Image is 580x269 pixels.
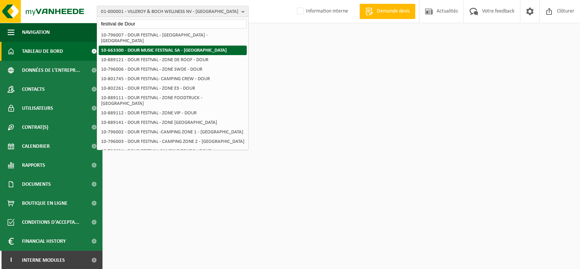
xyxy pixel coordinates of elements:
[22,61,80,80] span: Données de l'entrepr...
[22,137,50,156] span: Calendrier
[101,48,227,53] strong: 10-663300 - DOUR MUSIC FESTIVAL SA - [GEOGRAPHIC_DATA]
[99,74,247,84] li: 10-801745 - DOUR FESTIVAL- CAMPING CREW - DOUR
[22,80,45,99] span: Contacts
[22,156,45,175] span: Rapports
[99,84,247,93] li: 10-802261 - DOUR FESTIVAL - ZONE E3 - DOUR
[99,30,247,46] li: 10-796007 - DOUR FESTIVAL - [GEOGRAPHIC_DATA] - [GEOGRAPHIC_DATA]
[22,42,63,61] span: Tableau de bord
[97,6,249,17] button: 01-000001 - VILLEROY & BOCH WELLNESS NV - [GEOGRAPHIC_DATA]
[99,127,247,137] li: 10-796002 - DOUR FESTIVAL -CAMPING ZONE 1 - [GEOGRAPHIC_DATA]
[22,118,48,137] span: Contrat(s)
[99,65,247,74] li: 10-796006 - DOUR FESTIVAL - ZONE SWDE - DOUR
[99,19,247,28] input: Chercher des succursales liées
[99,108,247,118] li: 10-889112 - DOUR FESTIVAL - ZONE VIP - DOUR
[22,99,53,118] span: Utilisateurs
[22,23,50,42] span: Navigation
[22,175,51,194] span: Documents
[99,118,247,127] li: 10-889141 - DOUR FESTIVAL - ZONE [GEOGRAPHIC_DATA]
[99,93,247,108] li: 10-889111 - DOUR FESTIVAL - ZONE FOODTRUCK - [GEOGRAPHIC_DATA]
[99,146,247,156] li: 10-796004 - DOUR FESTIVAL-CAMPING ZONE 2 - DOUR
[22,232,66,251] span: Financial History
[22,213,79,232] span: Conditions d'accepta...
[99,55,247,65] li: 10-889121 - DOUR FESTIVAL - ZONE DE ROOF - DOUR
[101,6,238,17] span: 01-000001 - VILLEROY & BOCH WELLNESS NV - [GEOGRAPHIC_DATA]
[22,194,68,213] span: Boutique en ligne
[99,137,247,146] li: 10-796003 - DOUR FESTIVAL - CAMPING ZONE 2 - [GEOGRAPHIC_DATA]
[375,8,411,15] span: Demande devis
[359,4,415,19] a: Demande devis
[295,6,348,17] label: Information interne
